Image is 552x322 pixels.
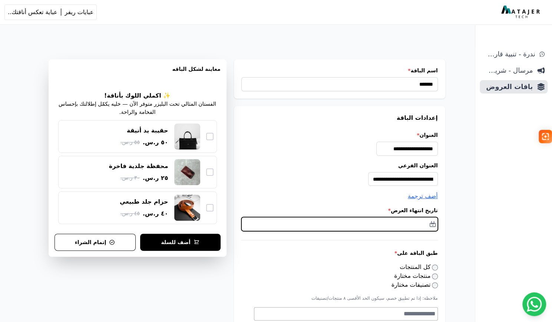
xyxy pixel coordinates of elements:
span: ٢٥ ر.س. [143,174,168,183]
label: منتجات مختارة [394,272,437,279]
img: حزام جلد طبيعي [174,195,200,221]
h2: ✨ اكملي اللوك بأناقة! [104,91,171,100]
label: كل المنتجات [400,263,438,270]
span: ٣٠ ر.س. [120,174,140,182]
span: ٥٥ ر.س. [120,138,140,146]
div: محفظة جلدية فاخرة [109,162,168,170]
button: أضف للسلة [140,234,221,251]
label: تاريخ انتهاء العرض [241,207,438,214]
h3: معاينة لشكل الباقه [54,65,221,82]
label: طبق الباقة على [241,249,438,257]
img: محفظة جلدية فاخرة [174,159,200,185]
input: كل المنتجات [432,264,438,270]
div: حزام جلد طبيعي [120,198,168,206]
h3: إعدادات الباقة [241,114,438,122]
label: تصنيفات مختارة [391,281,438,288]
span: ٤٠ ر.س. [143,209,168,218]
textarea: Search [254,309,436,318]
button: عبايات ريفر │ عباية تعكس أناقتك.. [4,4,97,20]
label: العنوان [241,131,438,139]
span: مرسال - شريط دعاية [483,65,533,76]
span: أضف ترجمة [408,193,438,200]
div: حقيبة يد أنيقة [127,126,168,135]
label: اسم الباقة [241,67,438,74]
span: ندرة - تنبية قارب علي النفاذ [483,49,535,59]
button: أضف ترجمة [408,192,438,201]
span: ٥٠ ر.س. [143,138,168,147]
label: العنوان الفرعي [241,162,438,169]
button: إتمام الشراء [54,234,136,251]
p: الفستان المثالي تحت البليزر متوفر الآن — خليه يكمّل إطلالتك بإحساس الفخامة والراحة. [58,100,217,116]
img: حقيبة يد أنيقة [174,124,200,149]
input: منتجات مختارة [432,273,438,279]
p: ملاحظة: إذا تم تطبيق خصم، سيكون الحد الأقصى ٨ منتجات/تصنيفات [241,295,438,301]
span: ٤٥ ر.س. [120,210,140,217]
span: باقات العروض [483,82,533,92]
img: MatajerTech Logo [501,6,542,19]
span: عبايات ريفر │ عباية تعكس أناقتك.. [8,8,93,17]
